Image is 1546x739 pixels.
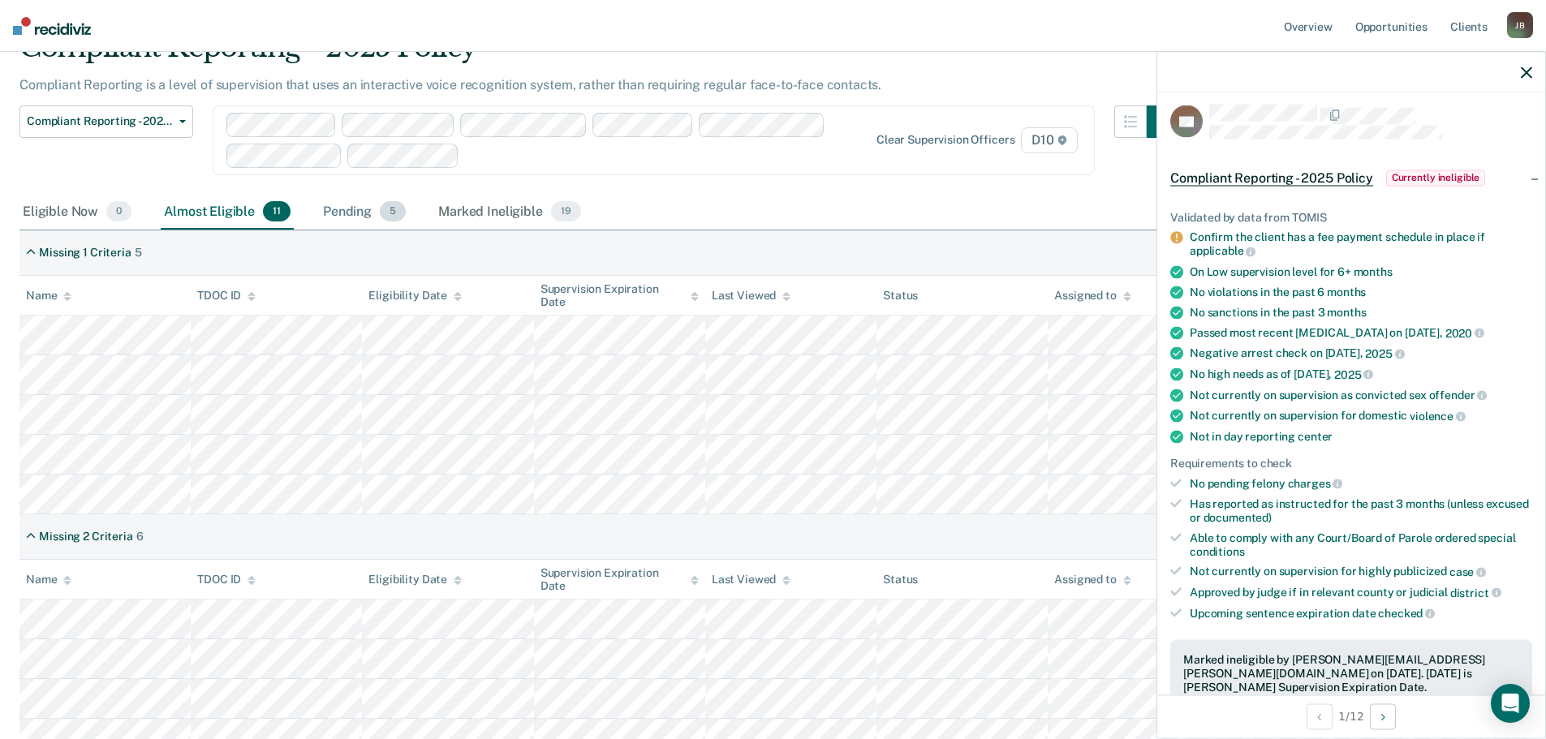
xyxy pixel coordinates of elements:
span: Compliant Reporting - 2025 Policy [1170,170,1373,186]
span: district [1450,586,1501,599]
span: documented) [1204,511,1272,524]
div: Last Viewed [712,573,790,586]
button: Previous Opportunity [1307,703,1333,729]
div: Has reported as instructed for the past 3 months (unless excused or [1190,497,1532,525]
span: Currently ineligible [1386,170,1486,186]
div: Requirements to check [1170,456,1532,470]
span: charges [1288,477,1343,490]
span: months [1327,305,1366,318]
div: No violations in the past 6 [1190,285,1532,299]
span: offender [1429,389,1488,402]
div: Missing 2 Criteria [39,530,132,544]
div: Passed most recent [MEDICAL_DATA] on [DATE], [1190,325,1532,340]
div: Able to comply with any Court/Board of Parole ordered special [1190,531,1532,558]
div: Validated by data from TOMIS [1170,210,1532,224]
div: Supervision Expiration Date [540,566,699,594]
p: Compliant Reporting is a level of supervision that uses an interactive voice recognition system, ... [19,77,881,92]
div: Last Viewed [712,289,790,303]
div: Marked ineligible by [PERSON_NAME][EMAIL_ADDRESS][PERSON_NAME][DOMAIN_NAME] on [DATE]. [DATE] is ... [1183,653,1519,694]
span: 2025 [1334,367,1373,380]
div: Not in day reporting [1190,429,1532,443]
span: D10 [1021,127,1077,153]
div: Clear supervision officers [876,133,1014,147]
div: Open Intercom Messenger [1491,684,1530,723]
div: 6 [136,530,144,544]
span: 5 [380,201,406,222]
span: 2020 [1445,326,1484,339]
span: 11 [263,201,291,222]
div: On Low supervision level for 6+ [1190,264,1532,278]
div: Status [883,289,918,303]
span: months [1327,285,1366,298]
div: Pending [320,195,409,230]
div: Eligible Now [19,195,135,230]
span: checked [1378,607,1435,620]
div: Not currently on supervision for domestic [1190,409,1532,423]
div: Not currently on supervision as convicted sex [1190,388,1532,402]
div: Upcoming sentence expiration date [1190,606,1532,621]
div: Supervision Expiration Date [540,282,699,310]
div: Name [26,289,71,303]
span: violence [1410,410,1466,423]
div: Status [883,573,918,586]
div: Marked Ineligible [435,195,584,230]
div: J B [1507,12,1533,38]
div: Confirm the client has a fee payment schedule in place if applicable [1190,230,1532,258]
div: Assigned to [1054,289,1130,303]
span: 2025 [1365,347,1404,360]
span: months [1354,264,1393,277]
div: No sanctions in the past 3 [1190,305,1532,319]
span: 0 [106,201,131,222]
div: 5 [135,246,142,260]
div: Negative arrest check on [DATE], [1190,346,1532,361]
div: No high needs as of [DATE], [1190,367,1532,382]
span: case [1449,565,1486,578]
div: Compliant Reporting - 2025 Policy [19,31,1179,77]
span: Compliant Reporting - 2025 Policy [27,114,173,128]
div: Eligibility Date [368,573,462,586]
div: No pending felony [1190,476,1532,491]
div: Almost Eligible [161,195,294,230]
div: Compliant Reporting - 2025 PolicyCurrently ineligible [1157,152,1545,204]
span: conditions [1190,544,1245,557]
button: Next Opportunity [1370,703,1396,729]
div: TDOC ID [197,289,256,303]
div: Name [26,573,71,586]
span: center [1298,429,1333,442]
img: Recidiviz [13,17,91,35]
span: 19 [551,201,581,222]
div: Assigned to [1054,573,1130,586]
div: TDOC ID [197,573,256,586]
div: Approved by judge if in relevant county or judicial [1190,586,1532,600]
div: Missing 1 Criteria [39,246,131,260]
div: 1 / 12 [1157,694,1545,737]
div: Not currently on supervision for highly publicized [1190,565,1532,579]
div: Eligibility Date [368,289,462,303]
